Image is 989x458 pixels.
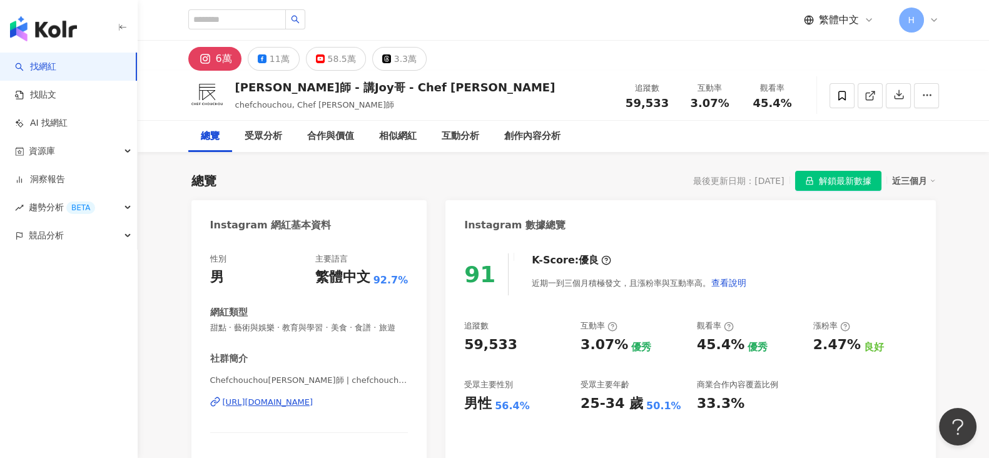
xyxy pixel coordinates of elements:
[686,82,734,94] div: 互動率
[248,47,300,71] button: 11萬
[795,171,881,191] button: 解鎖最新數據
[581,394,643,414] div: 25-34 歲
[29,193,95,221] span: 趨勢分析
[66,201,95,214] div: BETA
[464,379,513,390] div: 受眾主要性別
[210,306,248,319] div: 網紅類型
[15,89,56,101] a: 找貼文
[697,320,734,332] div: 觀看率
[697,394,744,414] div: 33.3%
[690,97,729,109] span: 3.07%
[15,203,24,212] span: rise
[29,137,55,165] span: 資源庫
[464,262,495,287] div: 91
[315,268,370,287] div: 繁體中文
[223,397,313,408] div: [URL][DOMAIN_NAME]
[307,129,354,144] div: 合作與價值
[210,352,248,365] div: 社群簡介
[495,399,530,413] div: 56.4%
[216,50,232,68] div: 6萬
[210,218,332,232] div: Instagram 網紅基本資料
[532,253,611,267] div: K-Score :
[15,173,65,186] a: 洞察報告
[188,77,226,114] img: KOL Avatar
[697,335,744,355] div: 45.4%
[379,129,417,144] div: 相似網紅
[532,270,747,295] div: 近期一到三個月積極發文，且漲粉率與互動率高。
[210,375,408,386] span: Chefchouchou[PERSON_NAME]師 | chefchouchou
[813,335,861,355] div: 2.47%
[372,47,427,71] button: 3.3萬
[15,61,56,73] a: search找網紅
[464,335,517,355] div: 59,533
[442,129,479,144] div: 互動分析
[315,253,348,265] div: 主要語言
[291,15,300,24] span: search
[464,218,566,232] div: Instagram 數據總覽
[939,408,976,445] iframe: Help Scout Beacon - Open
[270,50,290,68] div: 11萬
[581,320,617,332] div: 互動率
[753,97,791,109] span: 45.4%
[210,322,408,333] span: 甜點 · 藝術與娛樂 · 教育與學習 · 美食 · 食譜 · 旅遊
[464,320,489,332] div: 追蹤數
[805,176,814,185] span: lock
[191,172,216,190] div: 總覽
[464,394,492,414] div: 男性
[306,47,366,71] button: 58.5萬
[235,100,394,109] span: chefchouchou, Chef [PERSON_NAME]師
[235,79,555,95] div: [PERSON_NAME]師 - 講Joy哥 - Chef [PERSON_NAME]
[579,253,599,267] div: 優良
[188,47,241,71] button: 6萬
[711,270,747,295] button: 查看說明
[693,176,784,186] div: 最後更新日期：[DATE]
[10,16,77,41] img: logo
[210,397,408,408] a: [URL][DOMAIN_NAME]
[711,278,746,288] span: 查看說明
[394,50,417,68] div: 3.3萬
[581,379,629,390] div: 受眾主要年齡
[210,268,224,287] div: 男
[15,117,68,130] a: AI 找網紅
[245,129,282,144] div: 受眾分析
[626,96,669,109] span: 59,533
[749,82,796,94] div: 觀看率
[328,50,356,68] div: 58.5萬
[908,13,915,27] span: H
[892,173,936,189] div: 近三個月
[29,221,64,250] span: 競品分析
[748,340,768,354] div: 優秀
[819,171,871,191] span: 解鎖最新數據
[819,13,859,27] span: 繁體中文
[864,340,884,354] div: 良好
[624,82,671,94] div: 追蹤數
[201,129,220,144] div: 總覽
[631,340,651,354] div: 優秀
[373,273,408,287] span: 92.7%
[581,335,628,355] div: 3.07%
[697,379,778,390] div: 商業合作內容覆蓋比例
[646,399,681,413] div: 50.1%
[813,320,850,332] div: 漲粉率
[504,129,560,144] div: 創作內容分析
[210,253,226,265] div: 性別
